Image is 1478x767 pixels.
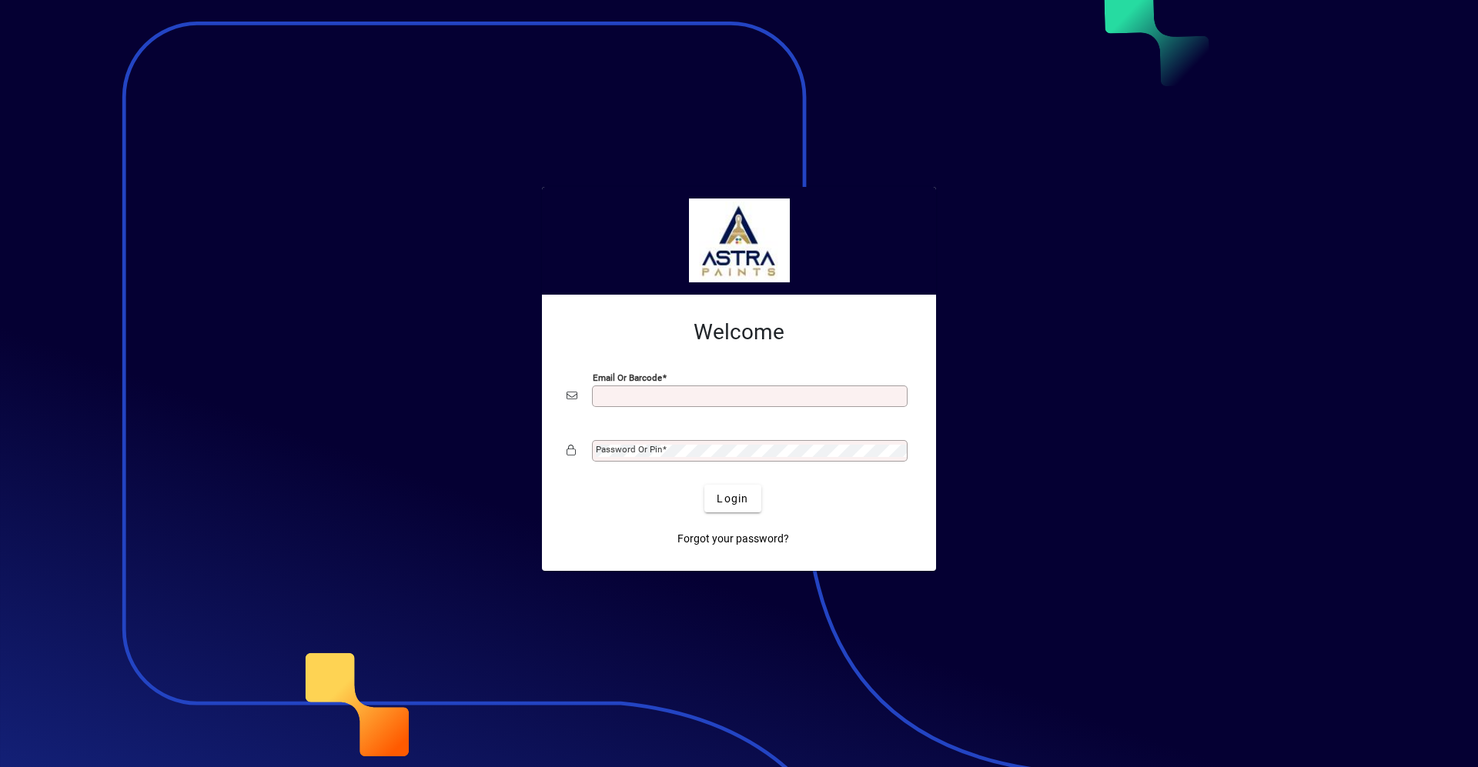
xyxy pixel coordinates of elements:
[593,372,662,383] mat-label: Email or Barcode
[596,444,662,455] mat-label: Password or Pin
[704,485,761,512] button: Login
[671,525,795,552] a: Forgot your password?
[717,491,748,507] span: Login
[567,319,911,345] h2: Welcome
[677,531,789,547] span: Forgot your password?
